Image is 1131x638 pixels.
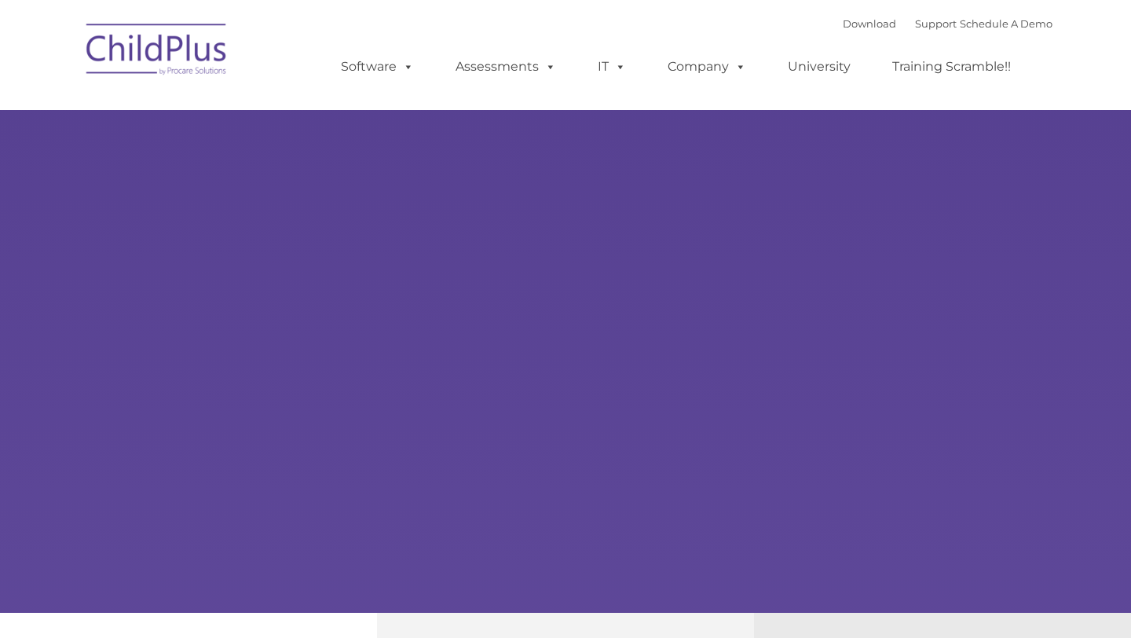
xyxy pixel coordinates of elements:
[915,17,957,30] a: Support
[843,17,1052,30] font: |
[960,17,1052,30] a: Schedule A Demo
[652,51,762,82] a: Company
[877,51,1027,82] a: Training Scramble!!
[440,51,572,82] a: Assessments
[843,17,896,30] a: Download
[325,51,430,82] a: Software
[79,13,236,91] img: ChildPlus by Procare Solutions
[772,51,866,82] a: University
[582,51,642,82] a: IT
